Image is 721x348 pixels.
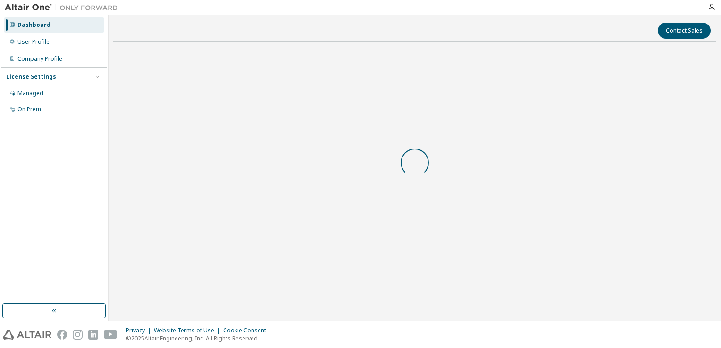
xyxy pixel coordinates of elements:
[126,327,154,334] div: Privacy
[126,334,272,342] p: © 2025 Altair Engineering, Inc. All Rights Reserved.
[17,55,62,63] div: Company Profile
[73,330,83,340] img: instagram.svg
[223,327,272,334] div: Cookie Consent
[88,330,98,340] img: linkedin.svg
[57,330,67,340] img: facebook.svg
[658,23,711,39] button: Contact Sales
[17,38,50,46] div: User Profile
[6,73,56,81] div: License Settings
[17,90,43,97] div: Managed
[3,330,51,340] img: altair_logo.svg
[5,3,123,12] img: Altair One
[17,21,50,29] div: Dashboard
[17,106,41,113] div: On Prem
[104,330,117,340] img: youtube.svg
[154,327,223,334] div: Website Terms of Use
